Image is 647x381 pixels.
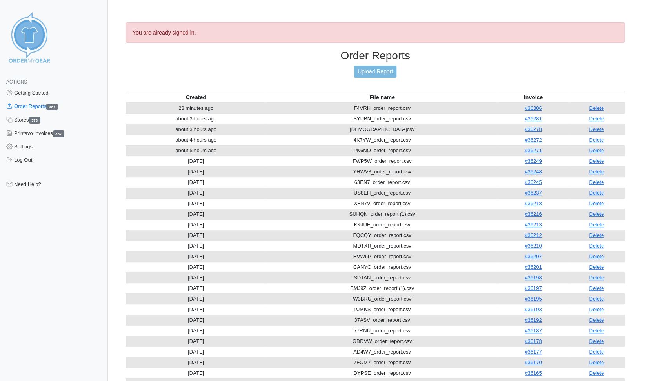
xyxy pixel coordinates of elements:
[126,166,266,177] td: [DATE]
[126,22,625,43] div: You are already signed in.
[126,113,266,124] td: about 3 hours ago
[266,198,498,209] td: XFN7V_order_report.csv
[266,219,498,230] td: KKJUE_order_report.csv
[525,296,542,302] a: #36195
[266,272,498,283] td: SDTAN_order_report.csv
[354,66,396,78] a: Upload Report
[266,92,498,103] th: File name
[266,336,498,346] td: GDDVW_order_report.csv
[525,222,542,228] a: #36213
[525,211,542,217] a: #36216
[525,179,542,185] a: #36245
[266,262,498,272] td: CANYC_order_report.csv
[589,243,604,249] a: Delete
[589,338,604,344] a: Delete
[126,188,266,198] td: [DATE]
[589,116,604,122] a: Delete
[525,148,542,153] a: #36271
[525,243,542,249] a: #36210
[525,232,542,238] a: #36212
[126,209,266,219] td: [DATE]
[126,241,266,251] td: [DATE]
[525,349,542,355] a: #36177
[126,92,266,103] th: Created
[525,275,542,281] a: #36198
[525,285,542,291] a: #36197
[589,105,604,111] a: Delete
[525,306,542,312] a: #36193
[266,283,498,293] td: BMJ9Z_order_report (1).csv
[266,156,498,166] td: FWP5W_order_report.csv
[589,370,604,376] a: Delete
[525,264,542,270] a: #36201
[266,177,498,188] td: 63EN7_order_report.csv
[266,145,498,156] td: PK6NQ_order_report.csv
[126,219,266,230] td: [DATE]
[266,368,498,378] td: DYPSE_order_report.csv
[525,169,542,175] a: #36248
[126,272,266,283] td: [DATE]
[126,262,266,272] td: [DATE]
[266,315,498,325] td: 37ASV_order_report.csv
[266,135,498,145] td: 4K7YW_order_report.csv
[266,188,498,198] td: US8EH_order_report.csv
[126,368,266,378] td: [DATE]
[126,124,266,135] td: about 3 hours ago
[126,103,266,114] td: 28 minutes ago
[266,124,498,135] td: [DEMOGRAPHIC_DATA]csv
[126,293,266,304] td: [DATE]
[589,306,604,312] a: Delete
[525,359,542,365] a: #36170
[126,177,266,188] td: [DATE]
[266,113,498,124] td: SYUBN_order_report.csv
[525,158,542,164] a: #36249
[525,317,542,323] a: #36192
[266,230,498,241] td: FQCQY_order_report.csv
[126,251,266,262] td: [DATE]
[589,317,604,323] a: Delete
[525,328,542,334] a: #36187
[589,264,604,270] a: Delete
[266,325,498,336] td: 77RNU_order_report.csv
[266,251,498,262] td: RVW6P_order_report.csv
[126,336,266,346] td: [DATE]
[126,49,625,62] h3: Order Reports
[29,117,40,124] span: 373
[589,349,604,355] a: Delete
[126,145,266,156] td: about 5 hours ago
[589,296,604,302] a: Delete
[126,156,266,166] td: [DATE]
[589,137,604,143] a: Delete
[266,241,498,251] td: MDTXR_order_report.csv
[126,315,266,325] td: [DATE]
[6,79,27,85] span: Actions
[266,346,498,357] td: AD4W7_order_report.csv
[589,253,604,259] a: Delete
[53,130,64,137] span: 387
[525,116,542,122] a: #36281
[525,253,542,259] a: #36207
[589,201,604,206] a: Delete
[498,92,568,103] th: Invoice
[126,230,266,241] td: [DATE]
[126,357,266,368] td: [DATE]
[525,190,542,196] a: #36237
[525,370,542,376] a: #36165
[266,293,498,304] td: W3BRU_order_report.csv
[126,325,266,336] td: [DATE]
[589,148,604,153] a: Delete
[126,304,266,315] td: [DATE]
[266,166,498,177] td: YHWV3_order_report.csv
[525,105,542,111] a: #36306
[589,126,604,132] a: Delete
[126,198,266,209] td: [DATE]
[589,190,604,196] a: Delete
[266,357,498,368] td: 7FQM7_order_report.csv
[589,222,604,228] a: Delete
[589,275,604,281] a: Delete
[266,304,498,315] td: PJMKS_order_report.csv
[525,137,542,143] a: #36272
[46,104,58,110] span: 387
[589,169,604,175] a: Delete
[589,285,604,291] a: Delete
